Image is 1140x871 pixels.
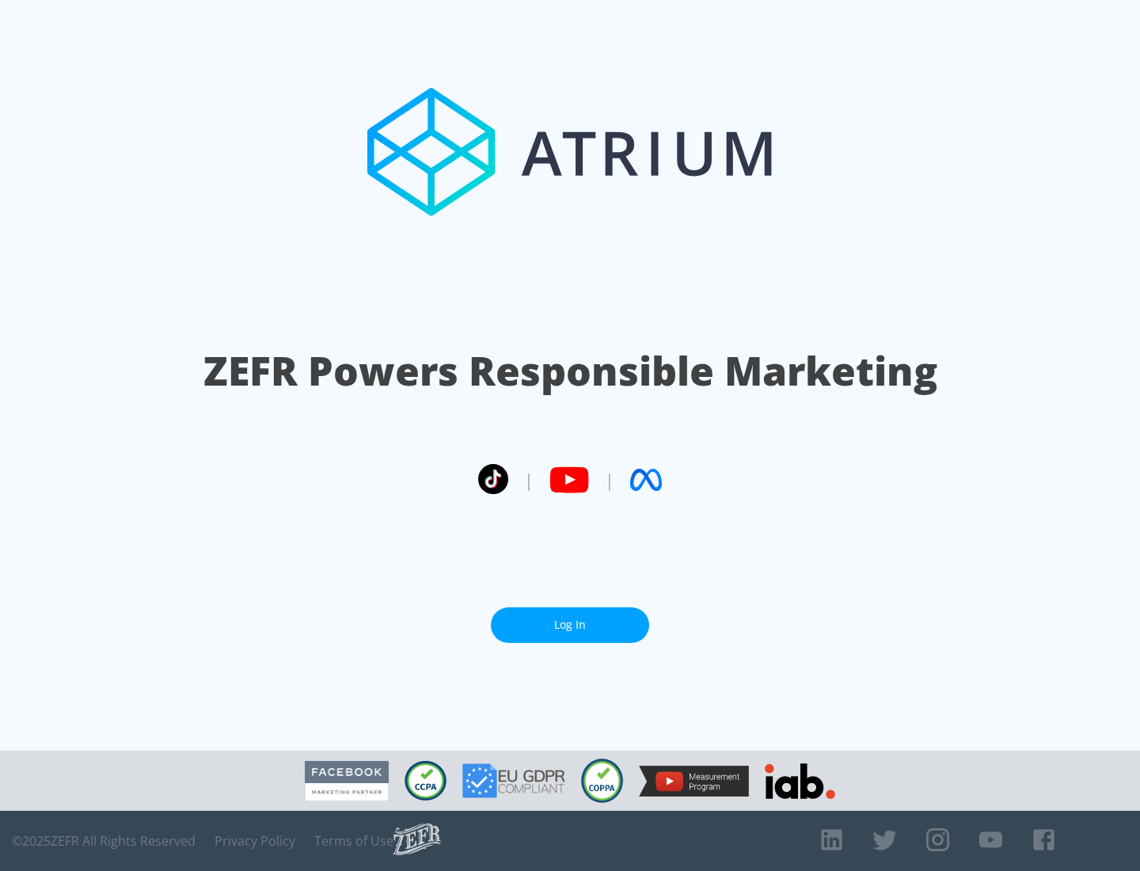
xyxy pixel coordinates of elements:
img: GDPR Compliant [462,763,565,798]
img: COPPA Compliant [581,759,623,803]
a: Log In [491,607,649,643]
img: YouTube Measurement Program [639,766,749,797]
h1: ZEFR Powers Responsible Marketing [203,344,937,398]
img: IAB [765,763,835,799]
span: © 2025 ZEFR All Rights Reserved [12,833,196,849]
span: | [524,468,534,492]
img: CCPA Compliant [405,761,446,801]
a: Terms of Use [314,833,393,849]
span: | [605,468,614,492]
img: Facebook Marketing Partner [305,761,389,801]
a: Privacy Policy [215,833,295,849]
